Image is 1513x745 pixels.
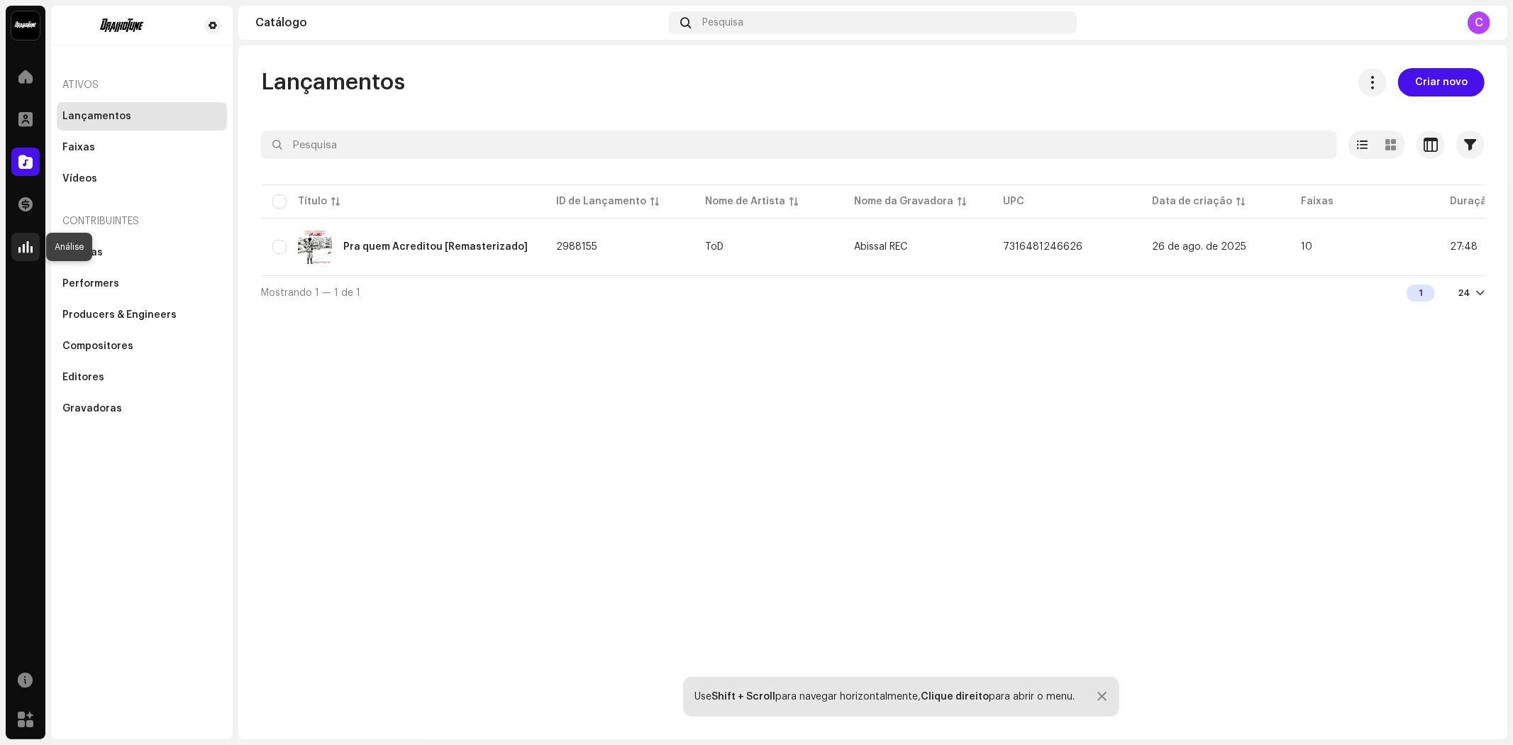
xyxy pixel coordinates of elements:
re-a-nav-header: Contribuintes [57,204,227,238]
re-a-nav-header: Ativos [57,68,227,102]
re-m-nav-item: Editores [57,363,227,392]
span: ToD [705,242,831,252]
input: Pesquisa [261,131,1337,159]
div: Nome da Gravadora [854,194,953,209]
span: Lançamentos [261,68,405,96]
span: 10 [1301,242,1312,252]
span: 26 de ago. de 2025 [1152,242,1246,252]
div: ID de Lançamento [556,194,646,209]
span: Mostrando 1 — 1 de 1 [261,288,360,298]
span: Pesquisa [702,17,743,28]
div: 1 [1407,285,1435,302]
div: Use para navegar horizontalmente, para abrir o menu. [695,691,1075,702]
button: Criar novo [1398,68,1485,96]
div: Lançamentos [62,111,131,122]
div: Data de criação [1152,194,1232,209]
re-m-nav-item: Lançamentos [57,102,227,131]
re-m-nav-item: Faixas [57,133,227,162]
strong: Clique direito [921,692,990,702]
div: Compositores [62,341,133,352]
img: fa294d24-6112-42a8-9831-6e0cd3b5fa40 [62,17,182,34]
div: Producers & Engineers [62,309,177,321]
div: ToD [705,242,724,252]
re-m-nav-item: Gravadoras [57,394,227,423]
span: 2988155 [556,242,597,252]
div: Faixas [62,142,95,153]
div: Vídeos [62,173,97,184]
div: Artistas [62,247,103,258]
span: 7316481246626 [1003,242,1082,252]
div: Performers [62,278,119,289]
img: 950f366d-d02e-4a43-87e3-a4b38f660193 [298,230,332,264]
div: Título [298,194,327,209]
span: 27:48 [1450,242,1478,252]
strong: Shift + Scroll [712,692,776,702]
div: Catálogo [255,17,663,28]
div: Editores [62,372,104,383]
span: Abissal REC [854,242,907,252]
div: Pra quem Acreditou [Remasterizado] [343,242,528,252]
div: Gravadoras [62,403,122,414]
re-m-nav-item: Compositores [57,332,227,360]
re-m-nav-item: Vídeos [57,165,227,193]
re-m-nav-item: Producers & Engineers [57,301,227,329]
span: Criar novo [1415,68,1468,96]
div: 24 [1458,287,1470,299]
div: Nome de Artista [705,194,785,209]
re-m-nav-item: Artistas [57,238,227,267]
img: 10370c6a-d0e2-4592-b8a2-38f444b0ca44 [11,11,40,40]
re-m-nav-item: Performers [57,270,227,298]
div: C [1468,11,1490,34]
